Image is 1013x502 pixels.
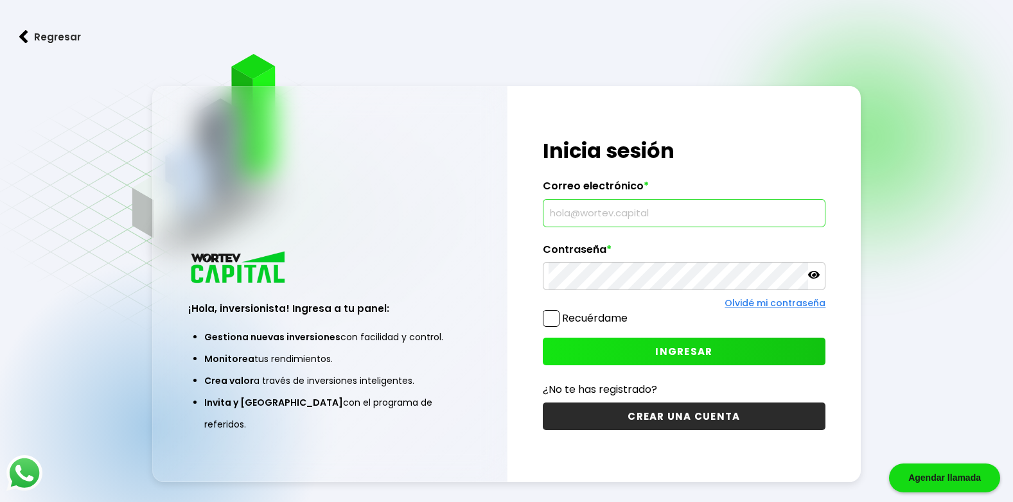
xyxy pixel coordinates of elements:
[204,396,343,409] span: Invita y [GEOGRAPHIC_DATA]
[543,135,826,166] h1: Inicia sesión
[543,180,826,199] label: Correo electrónico
[188,250,290,288] img: logo_wortev_capital
[655,345,712,358] span: INGRESAR
[562,311,628,325] label: Recuérdame
[543,243,826,263] label: Contraseña
[204,331,340,343] span: Gestiona nuevas inversiones
[204,370,455,392] li: a través de inversiones inteligentes.
[543,338,826,365] button: INGRESAR
[549,200,820,227] input: hola@wortev.capital
[204,326,455,348] li: con facilidad y control.
[188,301,471,316] h3: ¡Hola, inversionista! Ingresa a tu panel:
[204,374,254,387] span: Crea valor
[19,30,28,44] img: flecha izquierda
[725,297,825,309] a: Olvidé mi contraseña
[543,402,826,430] button: CREAR UNA CUENTA
[204,352,254,365] span: Monitorea
[6,455,42,491] img: logos_whatsapp-icon.242b2217.svg
[204,392,455,435] li: con el programa de referidos.
[889,463,1000,492] div: Agendar llamada
[543,381,826,397] p: ¿No te has registrado?
[543,381,826,430] a: ¿No te has registrado?CREAR UNA CUENTA
[204,348,455,370] li: tus rendimientos.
